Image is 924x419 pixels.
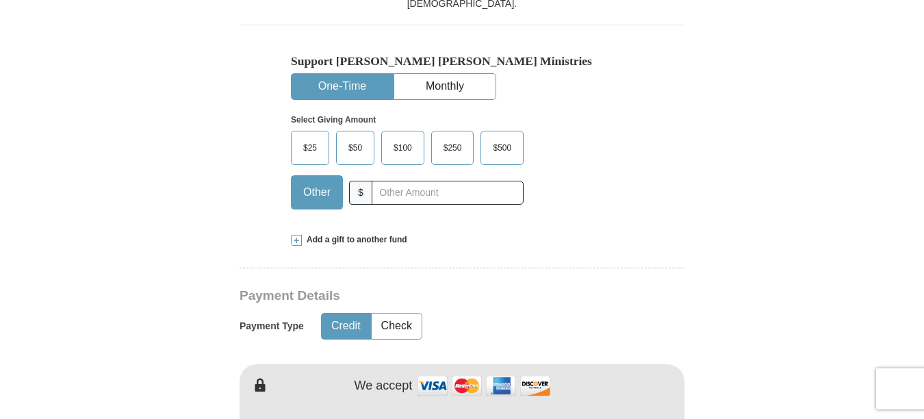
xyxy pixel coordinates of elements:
[291,54,633,68] h5: Support [PERSON_NAME] [PERSON_NAME] Ministries
[292,74,393,99] button: One-Time
[349,181,372,205] span: $
[291,115,376,125] strong: Select Giving Amount
[355,379,413,394] h4: We accept
[296,182,337,203] span: Other
[240,288,589,304] h3: Payment Details
[240,320,304,332] h5: Payment Type
[296,138,324,158] span: $25
[394,74,496,99] button: Monthly
[486,138,518,158] span: $500
[372,181,524,205] input: Other Amount
[387,138,419,158] span: $100
[302,234,407,246] span: Add a gift to another fund
[342,138,369,158] span: $50
[437,138,469,158] span: $250
[415,371,552,401] img: credit cards accepted
[322,314,370,339] button: Credit
[372,314,422,339] button: Check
